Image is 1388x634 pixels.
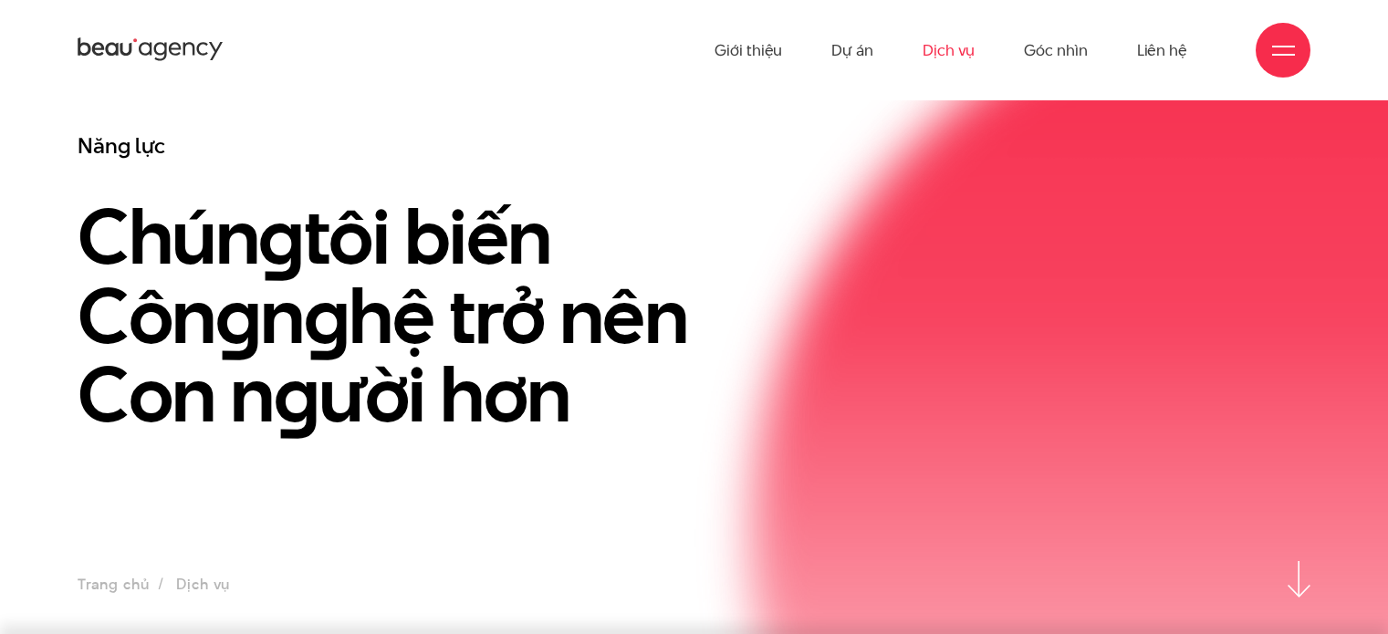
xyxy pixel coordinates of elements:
[304,261,350,369] en: g
[78,197,786,435] h1: Chún tôi biến Côn n hệ trở nên Con n ười hơn
[78,132,786,161] h3: Năng lực
[274,339,319,448] en: g
[215,261,261,369] en: g
[258,182,304,290] en: g
[78,574,149,595] a: Trang chủ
